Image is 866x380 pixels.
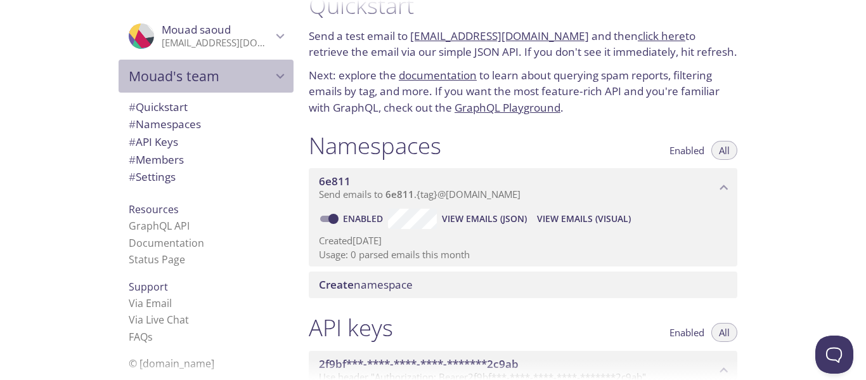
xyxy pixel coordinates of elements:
[309,272,737,298] div: Create namespace
[385,188,414,200] span: 6e811
[129,357,214,370] span: © [DOMAIN_NAME]
[711,141,737,160] button: All
[119,168,294,186] div: Team Settings
[309,313,393,342] h1: API keys
[129,100,136,114] span: #
[162,22,231,37] span: Mouad saoud
[309,131,441,160] h1: Namespaces
[455,100,560,115] a: GraphQL Playground
[129,117,201,131] span: Namespaces
[119,115,294,133] div: Namespaces
[341,213,388,225] a: Enabled
[319,188,520,200] span: Send emails to . {tag} @[DOMAIN_NAME]
[537,211,631,226] span: View Emails (Visual)
[129,134,178,149] span: API Keys
[662,323,712,342] button: Enabled
[319,234,727,247] p: Created [DATE]
[129,219,190,233] a: GraphQL API
[119,15,294,57] div: Mouad saoud
[309,28,737,60] p: Send a test email to and then to retrieve the email via our simple JSON API. If you don't see it ...
[319,277,413,292] span: namespace
[162,37,272,49] p: [EMAIL_ADDRESS][DOMAIN_NAME]
[148,330,153,344] span: s
[129,280,168,294] span: Support
[410,29,589,43] a: [EMAIL_ADDRESS][DOMAIN_NAME]
[319,248,727,261] p: Usage: 0 parsed emails this month
[129,169,136,184] span: #
[129,313,189,327] a: Via Live Chat
[119,60,294,93] div: Mouad's team
[129,152,184,167] span: Members
[711,323,737,342] button: All
[119,151,294,169] div: Members
[129,202,179,216] span: Resources
[129,152,136,167] span: #
[319,277,354,292] span: Create
[662,141,712,160] button: Enabled
[638,29,685,43] a: click here
[119,133,294,151] div: API Keys
[129,134,136,149] span: #
[437,209,532,229] button: View Emails (JSON)
[129,117,136,131] span: #
[309,67,737,116] p: Next: explore the to learn about querying spam reports, filtering emails by tag, and more. If you...
[129,67,272,85] span: Mouad's team
[399,68,477,82] a: documentation
[129,296,172,310] a: Via Email
[309,168,737,207] div: 6e811 namespace
[119,98,294,116] div: Quickstart
[815,336,853,374] iframe: Help Scout Beacon - Open
[129,100,188,114] span: Quickstart
[129,169,176,184] span: Settings
[129,236,204,250] a: Documentation
[319,174,351,188] span: 6e811
[532,209,636,229] button: View Emails (Visual)
[442,211,527,226] span: View Emails (JSON)
[129,252,185,266] a: Status Page
[129,330,153,344] a: FAQ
